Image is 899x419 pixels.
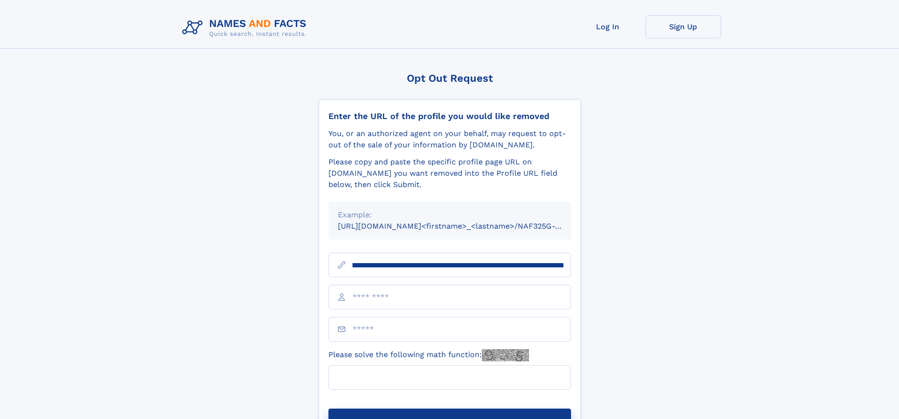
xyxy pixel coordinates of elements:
[338,222,589,231] small: [URL][DOMAIN_NAME]<firstname>_<lastname>/NAF325G-xxxxxxxx
[328,156,571,190] div: Please copy and paste the specific profile page URL on [DOMAIN_NAME] you want removed into the Pr...
[319,72,581,84] div: Opt Out Request
[328,111,571,121] div: Enter the URL of the profile you would like removed
[338,209,562,221] div: Example:
[328,128,571,151] div: You, or an authorized agent on your behalf, may request to opt-out of the sale of your informatio...
[570,15,646,38] a: Log In
[328,349,529,361] label: Please solve the following math function:
[178,15,314,41] img: Logo Names and Facts
[646,15,721,38] a: Sign Up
